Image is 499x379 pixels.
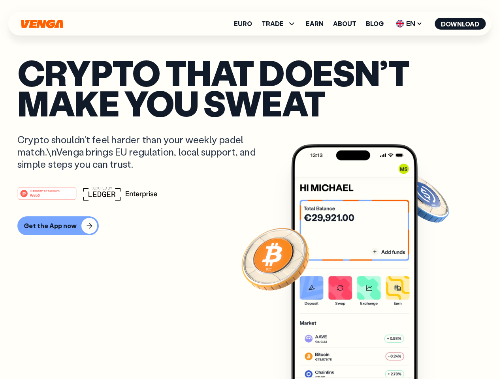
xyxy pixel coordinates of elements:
button: Download [435,18,486,30]
tspan: Web3 [30,193,40,197]
a: Blog [366,21,384,27]
p: Crypto that doesn’t make you sweat [17,57,482,118]
span: TRADE [262,19,296,28]
span: TRADE [262,21,284,27]
img: USDC coin [394,170,451,227]
div: Get the App now [24,222,77,230]
tspan: #1 PRODUCT OF THE MONTH [30,189,60,192]
p: Crypto shouldn’t feel harder than your weekly padel match.\nVenga brings EU regulation, local sup... [17,133,267,171]
a: Get the App now [17,216,482,235]
a: About [333,21,356,27]
a: #1 PRODUCT OF THE MONTHWeb3 [17,191,77,202]
button: Get the App now [17,216,99,235]
svg: Home [20,19,64,28]
a: Earn [306,21,324,27]
img: Bitcoin [240,223,311,294]
a: Euro [234,21,252,27]
span: EN [393,17,425,30]
img: flag-uk [396,20,404,28]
